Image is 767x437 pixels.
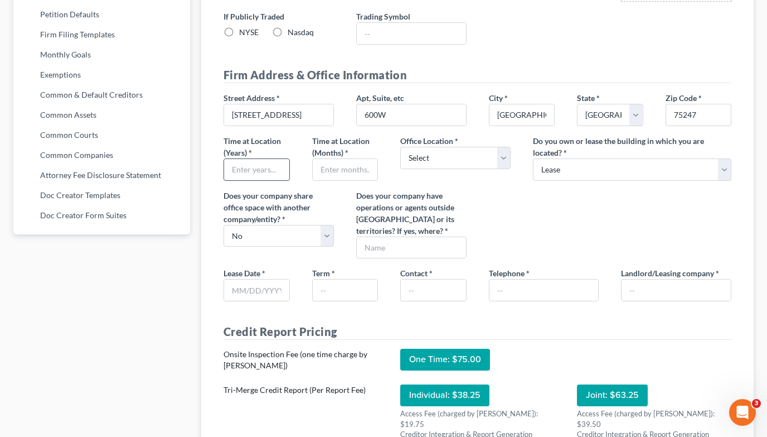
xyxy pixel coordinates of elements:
[224,93,275,103] span: Street Address
[13,205,190,225] a: Doc Creator Form Suites
[489,280,599,301] input: --
[400,409,555,429] div: Access Fee (charged by [PERSON_NAME]): $19.75
[357,23,466,44] input: --
[752,399,761,408] span: 3
[224,159,289,180] input: Enter years...
[621,268,714,278] span: Landlord/Leasing company
[400,385,489,406] div: Individual: $38.25
[13,105,190,125] a: Common Assets
[224,349,378,371] div: Onsite Inspection Fee (one time charge by [PERSON_NAME])
[356,11,410,22] label: Trading Symbol
[577,385,648,406] div: Joint: $63.25
[13,65,190,85] a: Exemptions
[13,125,190,145] a: Common Courts
[224,67,731,83] h4: Firm Address & Office Information
[13,45,190,65] a: Monthly Goals
[239,27,259,37] span: NYSE
[224,191,313,224] span: Does your company share office space with another company/entity?
[729,399,756,426] iframe: Intercom live chat
[577,93,595,103] span: State
[400,268,428,278] span: Contact
[533,136,704,157] span: Do you own or lease the building in which you are located?
[224,136,281,157] span: Time at Location (Years)
[577,409,731,429] div: Access Fee (charged by [PERSON_NAME]): $39.50
[224,104,333,126] input: Enter address...
[489,268,525,278] span: Telephone
[401,280,466,301] input: --
[357,237,466,258] input: Name
[400,136,453,146] span: Office Location
[288,27,314,37] span: Nasdaq
[313,280,378,301] input: --
[224,11,334,22] label: If Publicly Traded
[312,136,370,157] span: Time at Location (Months)
[622,280,731,301] input: --
[13,145,190,165] a: Common Companies
[666,93,697,103] span: Zip Code
[357,104,466,126] input: (optional)
[13,165,190,185] a: Attorney Fee Disclosure Statement
[13,185,190,205] a: Doc Creator Templates
[224,280,289,301] input: MM/DD/YYYY
[13,4,190,25] a: Petition Defaults
[13,25,190,45] a: Firm Filing Templates
[666,104,732,126] input: XXXXX
[356,191,454,236] span: Does your company have operations or agents outside [GEOGRAPHIC_DATA] or its territories? If yes,...
[224,268,260,278] span: Lease Date
[489,104,555,126] input: Enter city...
[313,159,378,180] input: Enter months...
[489,93,503,103] span: City
[400,349,490,371] div: One Time: $75.00
[356,92,404,104] label: Apt, Suite, etc
[312,268,330,278] span: Term
[13,85,190,105] a: Common & Default Creditors
[224,385,378,396] div: Tri-Merge Credit Report (Per Report Fee)
[224,324,731,340] h4: Credit Report Pricing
